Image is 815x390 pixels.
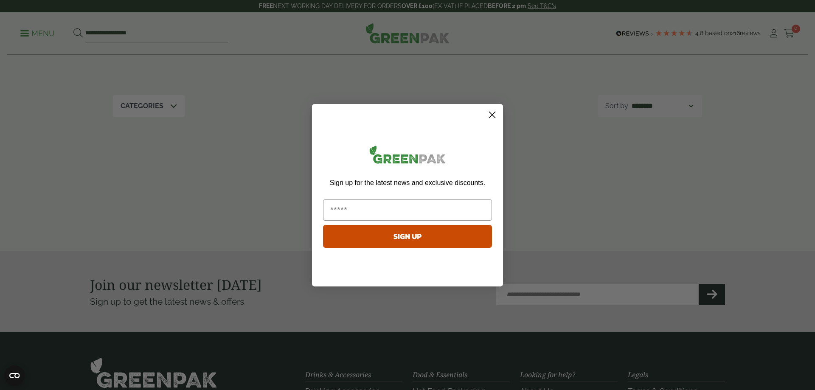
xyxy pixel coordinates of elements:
span: Sign up for the latest news and exclusive discounts. [330,179,485,186]
input: Email [323,199,492,221]
button: Close dialog [485,107,500,122]
button: Open CMP widget [4,365,25,386]
img: greenpak_logo [323,142,492,171]
button: SIGN UP [323,225,492,248]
